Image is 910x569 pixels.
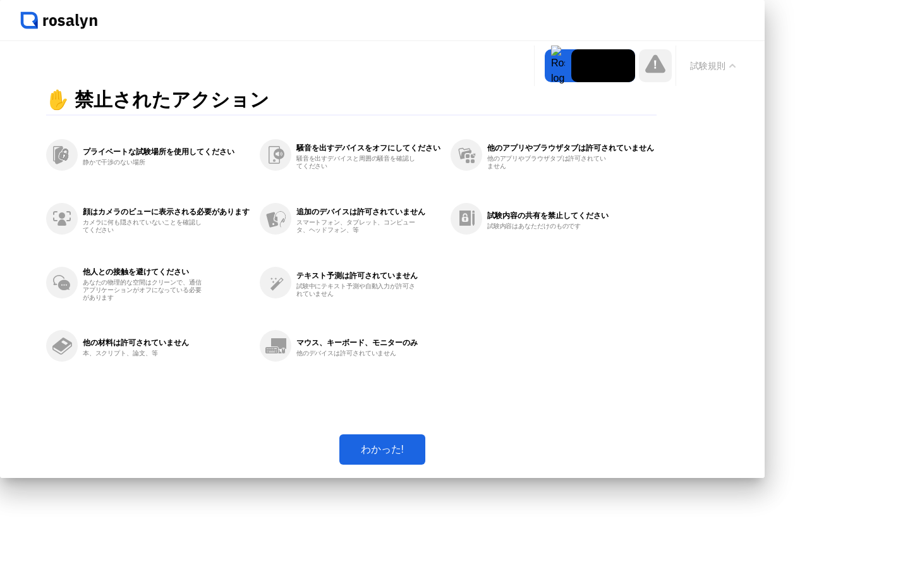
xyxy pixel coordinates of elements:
div: 試験内容の共有を禁止してください [487,211,654,220]
div: あなたの物理的な空間はクリーンで、通信アプリケーションがオフになっている必要があります [83,279,202,302]
div: スマートフォン、タブレット、コンピュータ、ヘッドフォン、等 [296,219,416,234]
div: 他のデバイスは許可されていません [296,350,416,357]
div: 他のアプリやブラウザタブは許可されていません [487,144,654,152]
button: 試験規則 [686,59,739,73]
div: 本、スクリプト、論文、等 [83,350,202,357]
div: 騒音を出すデバイスをオフにしてください [296,144,440,152]
div: 試験内容はあなただけのものです [487,223,607,230]
div: 他人との接触を避けてください [83,267,250,276]
div: 静かで干渉のない場所 [83,159,202,166]
div: 他の材料は許可されていません [83,338,250,347]
div: カメラに何も隠されていないことを確認してください [83,219,202,234]
div: わかった! [343,443,422,456]
div: 顔はカメラのビューに表示される必要があります [83,207,250,216]
div: 騒音を出すデバイスと周囲の騒音を確認してください [296,155,416,170]
div: 試験中にテキスト予測や自動入力が許可されていません [296,283,416,298]
div: テキスト予測は許可されていません [296,271,440,280]
div: プライベートな試験場所を使用してください [83,147,250,156]
div: 追加のデバイスは許可されていません [296,207,440,216]
div: ✋ 禁止されたアクション [46,85,657,116]
div: マウス、キーボード、モニターのみ [296,338,440,347]
div: 他のアプリやブラウザタブは許可されていません [487,155,607,170]
button: わかった! [339,434,425,465]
